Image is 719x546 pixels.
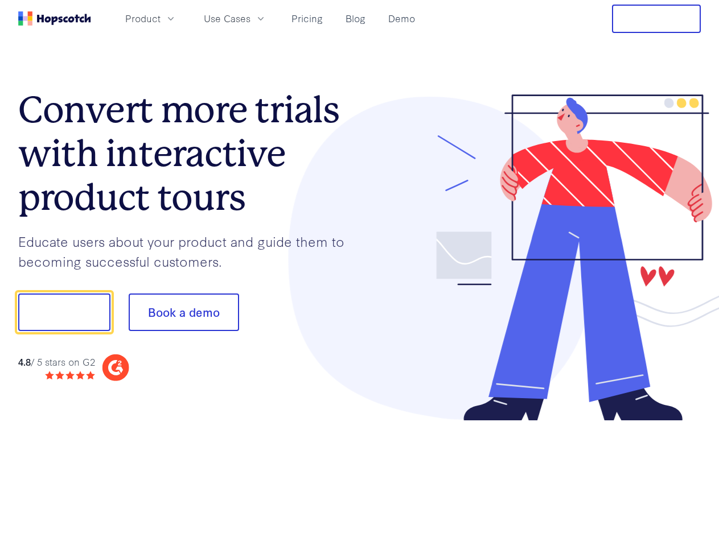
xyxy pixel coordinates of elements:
a: Blog [341,9,370,28]
button: Free Trial [612,5,701,33]
p: Educate users about your product and guide them to becoming successful customers. [18,231,360,271]
a: Demo [384,9,420,28]
span: Product [125,11,161,26]
button: Product [118,9,183,28]
div: / 5 stars on G2 [18,355,95,369]
h1: Convert more trials with interactive product tours [18,88,360,219]
a: Home [18,11,91,26]
button: Show me! [18,293,110,331]
button: Use Cases [197,9,273,28]
strong: 4.8 [18,355,31,368]
span: Use Cases [204,11,250,26]
button: Book a demo [129,293,239,331]
a: Pricing [287,9,327,28]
